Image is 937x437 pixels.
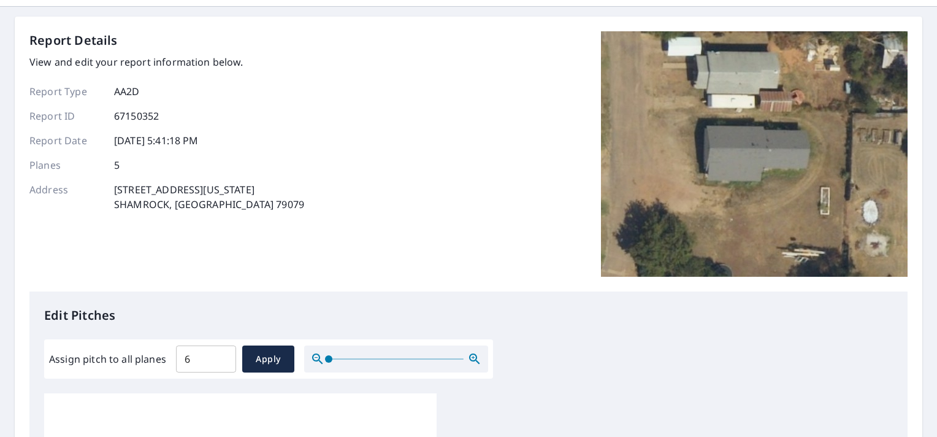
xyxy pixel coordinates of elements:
[29,55,304,69] p: View and edit your report information below.
[114,133,199,148] p: [DATE] 5:41:18 PM
[114,109,159,123] p: 67150352
[29,31,118,50] p: Report Details
[114,84,140,99] p: AA2D
[601,31,908,277] img: Top image
[114,182,304,212] p: [STREET_ADDRESS][US_STATE] SHAMROCK, [GEOGRAPHIC_DATA] 79079
[176,342,236,376] input: 00.0
[49,352,166,366] label: Assign pitch to all planes
[29,182,103,212] p: Address
[242,346,294,373] button: Apply
[29,84,103,99] p: Report Type
[114,158,120,172] p: 5
[29,133,103,148] p: Report Date
[29,158,103,172] p: Planes
[29,109,103,123] p: Report ID
[44,306,893,325] p: Edit Pitches
[252,352,285,367] span: Apply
